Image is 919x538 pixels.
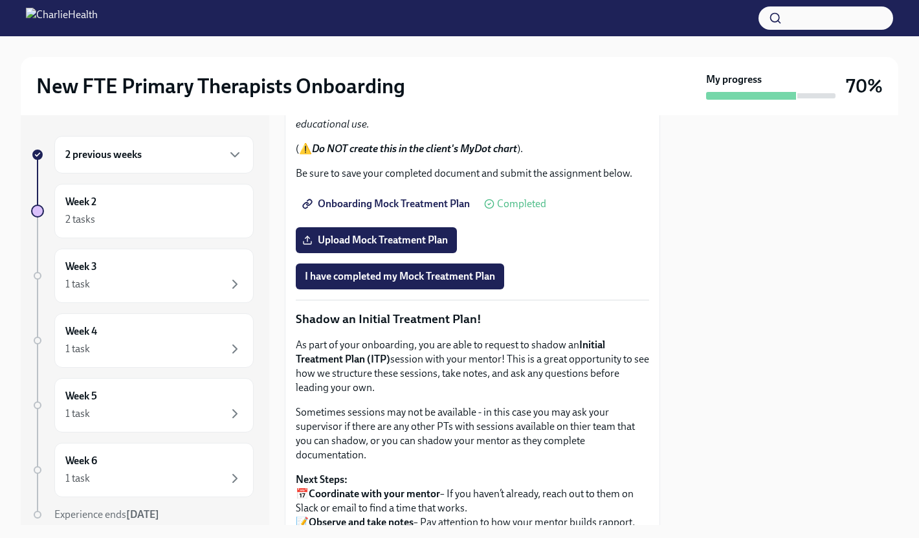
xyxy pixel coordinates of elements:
[706,73,762,87] strong: My progress
[65,471,90,486] div: 1 task
[296,227,457,253] label: Upload Mock Treatment Plan
[31,249,254,303] a: Week 31 task
[305,197,470,210] span: Onboarding Mock Treatment Plan
[54,136,254,174] div: 2 previous weeks
[312,142,517,155] strong: Do NOT create this in the client's MyDot chart
[296,89,642,130] em: The biopsychosocial (BPS) and client chart used in this exercise are for . They do not represent ...
[497,199,546,209] span: Completed
[65,277,90,291] div: 1 task
[65,342,90,356] div: 1 task
[65,195,96,209] h6: Week 2
[54,508,159,521] span: Experience ends
[126,508,159,521] strong: [DATE]
[296,263,504,289] button: I have completed my Mock Treatment Plan
[65,454,97,468] h6: Week 6
[65,260,97,274] h6: Week 3
[296,311,649,328] p: Shadow an Initial Treatment Plan!
[296,473,348,486] strong: Next Steps:
[26,8,98,28] img: CharlieHealth
[31,313,254,368] a: Week 41 task
[309,516,414,528] strong: Observe and take notes
[296,142,649,156] p: (⚠️ ).
[65,389,97,403] h6: Week 5
[846,74,883,98] h3: 70%
[31,378,254,432] a: Week 51 task
[305,234,448,247] span: Upload Mock Treatment Plan
[305,270,495,283] span: I have completed my Mock Treatment Plan
[65,148,142,162] h6: 2 previous weeks
[296,191,479,217] a: Onboarding Mock Treatment Plan
[296,338,649,395] p: As part of your onboarding, you are able to request to shadow an session with your mentor! This i...
[31,443,254,497] a: Week 61 task
[36,73,405,99] h2: New FTE Primary Therapists Onboarding
[296,405,649,462] p: Sometimes sessions may not be available - in this case you may ask your supervisor if there are a...
[65,407,90,421] div: 1 task
[65,324,97,339] h6: Week 4
[296,339,605,365] strong: Initial Treatment Plan (ITP)
[65,212,95,227] div: 2 tasks
[296,89,642,116] strong: training purposes only
[296,166,649,181] p: Be sure to save your completed document and submit the assignment below.
[309,488,440,500] strong: Coordinate with your mentor
[31,184,254,238] a: Week 22 tasks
